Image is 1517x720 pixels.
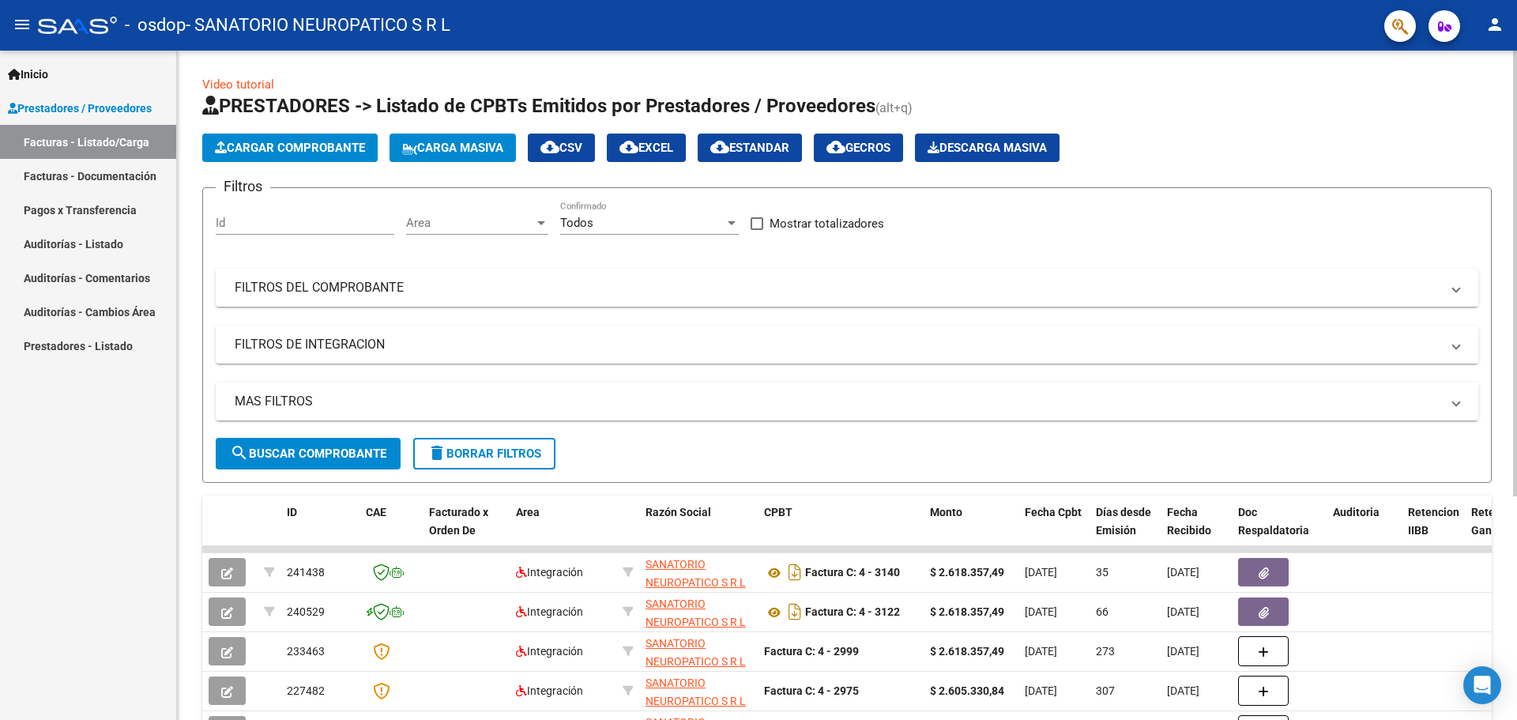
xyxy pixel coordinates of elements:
div: 30561628625 [646,556,751,589]
strong: Factura C: 4 - 2999 [764,645,859,658]
span: PRESTADORES -> Listado de CPBTs Emitidos por Prestadores / Proveedores [202,95,875,117]
span: Auditoria [1333,506,1380,518]
span: SANATORIO NEUROPATICO S R L [646,637,746,668]
span: (alt+q) [875,100,913,115]
button: Buscar Comprobante [216,438,401,469]
datatable-header-cell: Razón Social [639,496,758,565]
span: Borrar Filtros [427,447,541,461]
mat-icon: cloud_download [540,138,559,156]
span: Doc Respaldatoria [1238,506,1309,537]
span: Monto [930,506,962,518]
mat-expansion-panel-header: MAS FILTROS [216,383,1478,420]
span: 241438 [287,566,325,579]
span: Integración [516,566,583,579]
mat-icon: cloud_download [710,138,729,156]
span: Cargar Comprobante [215,141,365,155]
mat-icon: cloud_download [619,138,638,156]
datatable-header-cell: Fecha Cpbt [1018,496,1090,565]
span: Todos [560,216,593,230]
span: - osdop [125,8,186,43]
span: SANATORIO NEUROPATICO S R L [646,558,746,589]
datatable-header-cell: CAE [359,496,423,565]
span: Integración [516,645,583,658]
mat-icon: search [230,443,249,462]
span: 227482 [287,684,325,697]
span: Fecha Cpbt [1025,506,1082,518]
span: Gecros [826,141,890,155]
strong: Factura C: 4 - 3140 [805,567,900,579]
button: Gecros [814,134,903,162]
span: Facturado x Orden De [429,506,488,537]
button: Cargar Comprobante [202,134,378,162]
datatable-header-cell: Auditoria [1327,496,1402,565]
strong: $ 2.618.357,49 [930,605,1004,618]
mat-expansion-panel-header: FILTROS DEL COMPROBANTE [216,269,1478,307]
span: - SANATORIO NEUROPATICO S R L [186,8,450,43]
strong: $ 2.605.330,84 [930,684,1004,697]
datatable-header-cell: Monto [924,496,1018,565]
span: Fecha Recibido [1167,506,1211,537]
span: Buscar Comprobante [230,447,386,461]
span: 273 [1096,645,1115,658]
datatable-header-cell: CPBT [758,496,924,565]
datatable-header-cell: ID [280,496,359,565]
div: 30561628625 [646,635,751,668]
datatable-header-cell: Retencion IIBB [1402,496,1465,565]
button: Carga Masiva [390,134,516,162]
span: ID [287,506,297,518]
span: [DATE] [1167,605,1199,618]
span: Inicio [8,66,48,83]
mat-icon: person [1485,15,1504,34]
span: Integración [516,684,583,697]
span: [DATE] [1025,605,1057,618]
strong: $ 2.618.357,49 [930,566,1004,579]
strong: $ 2.618.357,49 [930,645,1004,658]
mat-icon: delete [427,443,446,462]
datatable-header-cell: Días desde Emisión [1090,496,1161,565]
span: [DATE] [1167,645,1199,658]
span: Integración [516,605,583,618]
mat-expansion-panel-header: FILTROS DE INTEGRACION [216,326,1478,364]
span: Mostrar totalizadores [770,214,884,233]
mat-panel-title: MAS FILTROS [235,393,1440,410]
span: [DATE] [1025,645,1057,658]
span: SANATORIO NEUROPATICO S R L [646,677,746,707]
span: Retencion IIBB [1408,506,1459,537]
datatable-header-cell: Area [510,496,616,565]
datatable-header-cell: Facturado x Orden De [423,496,510,565]
span: [DATE] [1167,684,1199,697]
span: EXCEL [619,141,673,155]
span: Razón Social [646,506,711,518]
span: 307 [1096,684,1115,697]
div: Open Intercom Messenger [1463,666,1501,704]
span: Area [516,506,540,518]
button: CSV [528,134,595,162]
strong: Factura C: 4 - 3122 [805,606,900,619]
span: 66 [1096,605,1109,618]
span: [DATE] [1025,566,1057,579]
span: [DATE] [1167,566,1199,579]
button: Borrar Filtros [413,438,555,469]
span: Días desde Emisión [1096,506,1151,537]
span: Area [406,216,534,230]
span: Descarga Masiva [928,141,1047,155]
strong: Factura C: 4 - 2975 [764,684,859,697]
span: Prestadores / Proveedores [8,100,152,117]
mat-panel-title: FILTROS DEL COMPROBANTE [235,279,1440,296]
mat-icon: menu [13,15,32,34]
div: 30561628625 [646,674,751,707]
button: Estandar [698,134,802,162]
i: Descargar documento [785,560,805,585]
div: 30561628625 [646,595,751,628]
span: 233463 [287,645,325,658]
datatable-header-cell: Doc Respaldatoria [1232,496,1327,565]
app-download-masive: Descarga masiva de comprobantes (adjuntos) [915,134,1060,162]
mat-panel-title: FILTROS DE INTEGRACION [235,336,1440,353]
span: CAE [366,506,386,518]
span: Estandar [710,141,789,155]
span: SANATORIO NEUROPATICO S R L [646,597,746,628]
span: [DATE] [1025,684,1057,697]
span: 240529 [287,605,325,618]
span: Carga Masiva [402,141,503,155]
datatable-header-cell: Fecha Recibido [1161,496,1232,565]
